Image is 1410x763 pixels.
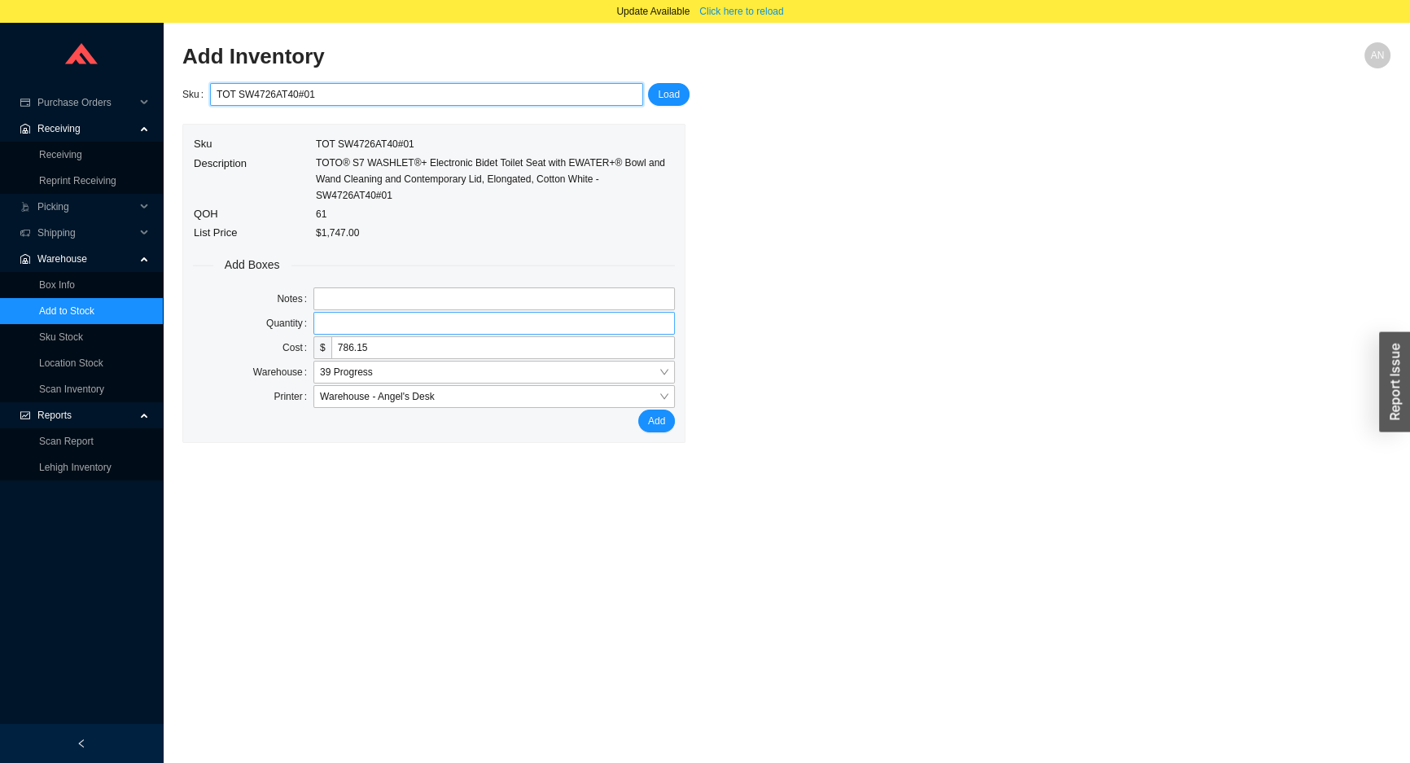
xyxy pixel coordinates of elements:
[193,134,315,154] td: Sku
[274,385,313,408] label: Printer
[39,305,94,317] a: Add to Stock
[20,98,31,107] span: credit-card
[193,223,315,243] td: List Price
[699,3,783,20] span: Click here to reload
[253,361,313,384] label: Warehouse
[638,410,675,432] button: Add
[37,116,135,142] span: Receiving
[266,312,313,335] label: Quantity
[37,246,135,272] span: Warehouse
[213,256,291,274] span: Add Boxes
[37,402,135,428] span: Reports
[37,194,135,220] span: Picking
[193,154,315,204] td: Description
[39,384,104,395] a: Scan Inventory
[648,413,665,429] span: Add
[277,287,313,310] label: Notes
[39,331,83,343] a: Sku Stock
[1371,42,1385,68] span: AN
[39,462,112,473] a: Lehigh Inventory
[39,357,103,369] a: Location Stock
[39,175,116,186] a: Reprint Receiving
[37,90,135,116] span: Purchase Orders
[39,436,94,447] a: Scan Report
[39,149,82,160] a: Receiving
[315,134,675,154] td: TOT SW4726AT40#01
[313,336,331,359] span: $
[37,220,135,246] span: Shipping
[77,739,86,748] span: left
[39,279,75,291] a: Box Info
[20,410,31,420] span: fund
[282,336,313,359] label: Cost
[320,386,668,407] span: Warehouse - Angel's Desk
[182,83,210,106] label: Sku
[182,42,1088,71] h2: Add Inventory
[315,223,675,243] td: $1,747.00
[320,362,668,383] span: 39 Progress
[648,83,690,106] button: Load
[658,86,680,103] span: Load
[315,204,675,224] td: 61
[315,154,675,204] td: TOTO® S7 WASHLET®+ Electronic Bidet Toilet Seat with EWATER+® Bowl and Wand Cleaning and Contempo...
[193,204,315,224] td: QOH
